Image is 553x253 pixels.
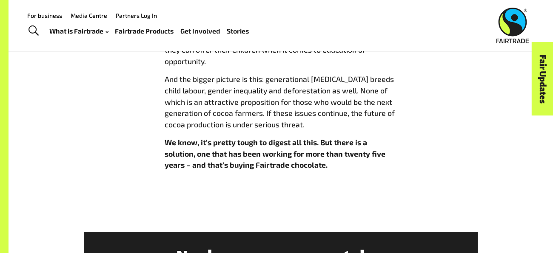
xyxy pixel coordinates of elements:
a: Toggle Search [23,20,44,42]
a: What is Fairtrade [49,25,108,37]
a: Media Centre [71,12,107,19]
a: For business [27,12,62,19]
a: Fairtrade Products [115,25,174,37]
strong: We know, it’s pretty tough to digest all this. But there is a solution, one that has been working... [165,138,385,169]
p: And the bigger picture is this: generational [MEDICAL_DATA] breeds child labour, gender inequalit... [165,73,397,130]
img: Fairtrade Australia New Zealand logo [496,8,529,43]
a: Get Involved [180,25,220,37]
a: Stories [227,25,249,37]
a: Partners Log In [116,12,157,19]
